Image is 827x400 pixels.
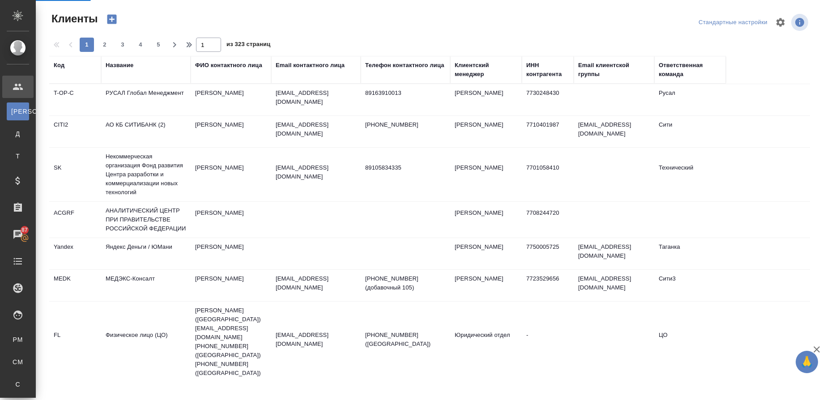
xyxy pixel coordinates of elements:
[574,270,654,301] td: [EMAIL_ADDRESS][DOMAIN_NAME]
[659,61,721,79] div: Ответственная команда
[450,159,522,190] td: [PERSON_NAME]
[450,116,522,147] td: [PERSON_NAME]
[455,61,517,79] div: Клиентский менеджер
[133,40,148,49] span: 4
[450,326,522,357] td: Юридический отдел
[101,116,191,147] td: АО КБ СИТИБАНК (2)
[365,163,446,172] p: 89105834335
[11,357,25,366] span: CM
[11,152,25,161] span: Т
[365,120,446,129] p: [PHONE_NUMBER]
[49,204,101,235] td: ACGRF
[101,12,123,27] button: Создать
[101,238,191,269] td: Яндекс Деньги / ЮМани
[365,274,446,292] p: [PHONE_NUMBER] (добавочный 105)
[526,61,569,79] div: ИНН контрагента
[49,270,101,301] td: MEDK
[101,202,191,238] td: АНАЛИТИЧЕСКИЙ ЦЕНТР ПРИ ПРАВИТЕЛЬСТВЕ РОССИЙСКОЙ ФЕДЕРАЦИИ
[101,84,191,115] td: РУСАЛ Глобал Менеджмент
[226,39,270,52] span: из 323 страниц
[574,116,654,147] td: [EMAIL_ADDRESS][DOMAIN_NAME]
[191,238,271,269] td: [PERSON_NAME]
[522,204,574,235] td: 7708244720
[450,238,522,269] td: [PERSON_NAME]
[151,38,166,52] button: 5
[654,159,726,190] td: Технический
[365,61,444,70] div: Телефон контактного лица
[654,270,726,301] td: Сити3
[654,84,726,115] td: Русал
[54,61,64,70] div: Код
[11,380,25,389] span: С
[522,238,574,269] td: 7750005725
[799,353,814,371] span: 🙏
[574,238,654,269] td: [EMAIL_ADDRESS][DOMAIN_NAME]
[191,159,271,190] td: [PERSON_NAME]
[195,61,262,70] div: ФИО контактного лица
[522,270,574,301] td: 7723529656
[654,238,726,269] td: Таганка
[791,14,810,31] span: Посмотреть информацию
[7,102,29,120] a: [PERSON_NAME]
[191,204,271,235] td: [PERSON_NAME]
[276,274,356,292] p: [EMAIL_ADDRESS][DOMAIN_NAME]
[49,326,101,357] td: FL
[2,223,34,246] a: 87
[450,84,522,115] td: [PERSON_NAME]
[654,326,726,357] td: ЦО
[151,40,166,49] span: 5
[98,40,112,49] span: 2
[191,84,271,115] td: [PERSON_NAME]
[115,40,130,49] span: 3
[11,335,25,344] span: PM
[770,12,791,33] span: Настроить таблицу
[796,351,818,373] button: 🙏
[696,16,770,30] div: split button
[365,331,446,349] p: [PHONE_NUMBER] ([GEOGRAPHIC_DATA])
[276,331,356,349] p: [EMAIL_ADDRESS][DOMAIN_NAME]
[654,116,726,147] td: Сити
[49,238,101,269] td: Yandex
[11,129,25,138] span: Д
[7,353,29,371] a: CM
[49,12,98,26] span: Клиенты
[49,84,101,115] td: T-OP-C
[522,84,574,115] td: 7730248430
[450,270,522,301] td: [PERSON_NAME]
[98,38,112,52] button: 2
[7,125,29,143] a: Д
[450,204,522,235] td: [PERSON_NAME]
[49,116,101,147] td: CITI2
[191,302,271,382] td: [PERSON_NAME] ([GEOGRAPHIC_DATA]) [EMAIL_ADDRESS][DOMAIN_NAME] [PHONE_NUMBER] ([GEOGRAPHIC_DATA])...
[7,147,29,165] a: Т
[106,61,133,70] div: Название
[11,107,25,116] span: [PERSON_NAME]
[49,159,101,190] td: SK
[522,116,574,147] td: 7710401987
[365,89,446,98] p: 89163910013
[191,116,271,147] td: [PERSON_NAME]
[101,326,191,357] td: Физическое лицо (ЦО)
[101,270,191,301] td: МЕДЭКС-Консалт
[7,375,29,393] a: С
[276,120,356,138] p: [EMAIL_ADDRESS][DOMAIN_NAME]
[522,326,574,357] td: -
[276,61,345,70] div: Email контактного лица
[578,61,650,79] div: Email клиентской группы
[16,226,33,234] span: 87
[115,38,130,52] button: 3
[101,148,191,201] td: Некоммерческая организация Фонд развития Центра разработки и коммерциализации новых технологий
[276,163,356,181] p: [EMAIL_ADDRESS][DOMAIN_NAME]
[276,89,356,106] p: [EMAIL_ADDRESS][DOMAIN_NAME]
[133,38,148,52] button: 4
[522,159,574,190] td: 7701058410
[191,270,271,301] td: [PERSON_NAME]
[7,331,29,349] a: PM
